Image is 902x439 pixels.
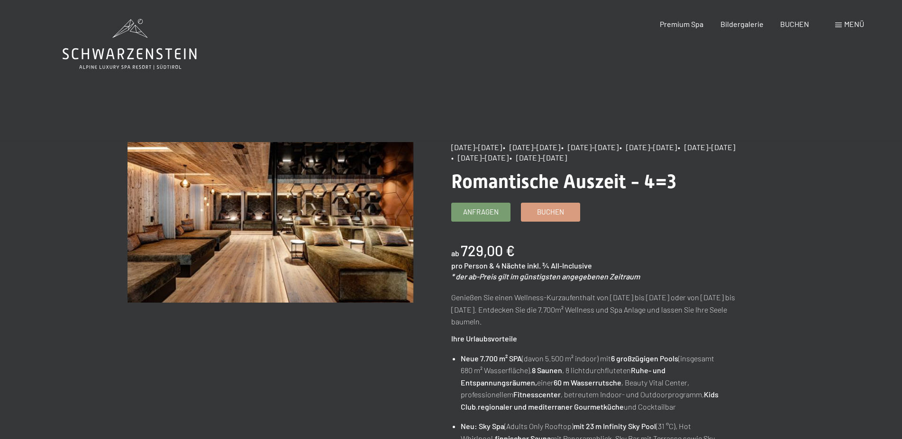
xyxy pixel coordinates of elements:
[461,354,522,363] strong: Neue 7.700 m² SPA
[537,207,564,217] span: Buchen
[451,170,676,193] span: Romantische Auszeit - 4=3
[503,143,560,152] span: • [DATE]–[DATE]
[561,143,619,152] span: • [DATE]–[DATE]
[780,19,809,28] a: BUCHEN
[461,352,737,413] li: (davon 5.500 m² indoor) mit (insgesamt 680 m² Wasserfläche), , 8 lichtdurchfluteten einer , Beaut...
[720,19,764,28] a: Bildergalerie
[496,261,526,270] span: 4 Nächte
[611,354,678,363] strong: 6 großzügigen Pools
[463,207,499,217] span: Anfragen
[574,421,656,430] strong: mit 23 m Infinity Sky Pool
[527,261,592,270] span: inkl. ¾ All-Inclusive
[451,143,502,152] span: [DATE]–[DATE]
[554,378,621,387] strong: 60 m Wasserrutsche
[128,142,413,303] img: Romantische Auszeit - 4=3
[451,291,737,328] p: Genießen Sie einen Wellness-Kurzaufenthalt von [DATE] bis [DATE] oder von [DATE] bis [DATE]. Entd...
[452,203,510,221] a: Anfragen
[521,203,580,221] a: Buchen
[451,334,517,343] strong: Ihre Urlaubsvorteile
[461,390,719,411] strong: Kids Club
[478,402,624,411] strong: regionaler und mediterraner Gourmetküche
[513,390,561,399] strong: Fitnesscenter
[451,272,640,281] em: * der ab-Preis gilt im günstigsten angegebenen Zeitraum
[620,143,677,152] span: • [DATE]–[DATE]
[510,153,567,162] span: • [DATE]–[DATE]
[451,153,509,162] span: • [DATE]–[DATE]
[461,242,515,259] b: 729,00 €
[461,366,665,387] strong: Ruhe- und Entspannungsräumen,
[451,249,459,258] span: ab
[660,19,703,28] a: Premium Spa
[678,143,735,152] span: • [DATE]–[DATE]
[532,366,562,375] strong: 8 Saunen
[451,261,494,270] span: pro Person &
[844,19,864,28] span: Menü
[461,421,504,430] strong: Neu: Sky Spa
